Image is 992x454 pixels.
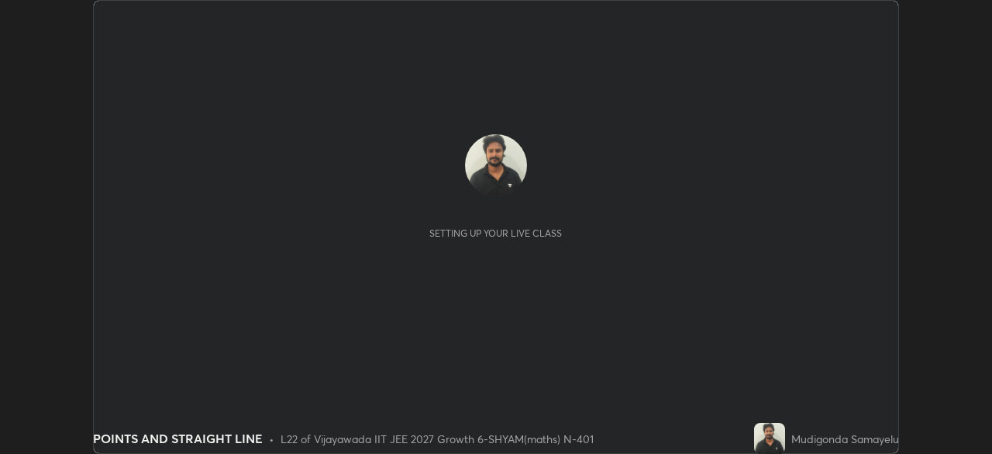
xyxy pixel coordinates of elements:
div: L22 of Vijayawada IIT JEE 2027 Growth 6-SHYAM(maths) N-401 [281,431,594,447]
div: Setting up your live class [429,227,562,239]
div: POINTS AND STRAIGHT LINE [93,429,263,448]
img: e8930cabdb4e44c3a8eb904a1a69e20a.jpg [465,134,527,196]
img: e8930cabdb4e44c3a8eb904a1a69e20a.jpg [754,423,785,454]
div: • [269,431,274,447]
div: Mudigonda Samayelu [791,431,899,447]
